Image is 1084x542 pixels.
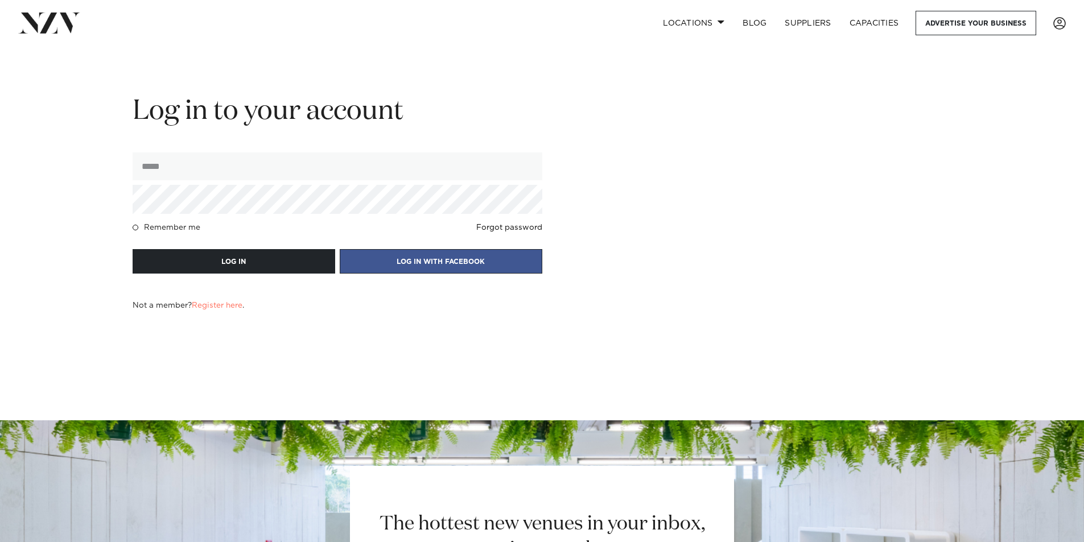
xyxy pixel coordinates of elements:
[133,249,335,274] button: LOG IN
[133,94,542,130] h2: Log in to your account
[733,11,776,35] a: BLOG
[840,11,908,35] a: Capacities
[18,13,80,33] img: nzv-logo.png
[654,11,733,35] a: Locations
[476,223,542,232] a: Forgot password
[133,301,244,310] h4: Not a member? .
[192,301,242,309] a: Register here
[340,249,542,274] a: LOG IN WITH FACEBOOK
[776,11,840,35] a: SUPPLIERS
[916,11,1036,35] a: Advertise your business
[144,223,200,232] h4: Remember me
